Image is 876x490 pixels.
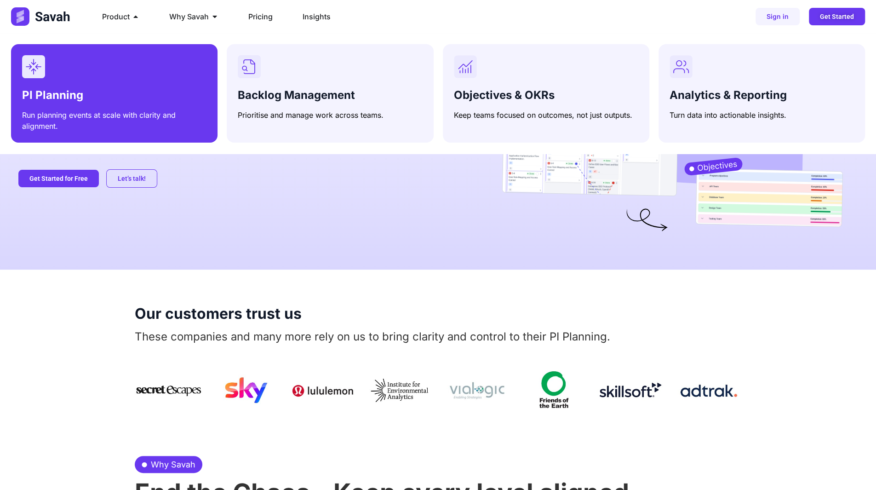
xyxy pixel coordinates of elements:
a: Get Started for Free [18,170,99,187]
a: Get Started [809,8,865,25]
a: Objectives & OKRsKeep teams focused on outcomes, not just outputs. [443,44,649,143]
span: PI Planning [22,88,83,102]
p: Keep teams focused on outcomes, not just outputs. [454,110,638,121]
a: Pricing [248,11,273,22]
div: Menu Toggle [95,7,560,26]
a: Insights [303,11,331,22]
a: Analytics & ReportingTurn data into actionable insights. [658,44,865,143]
a: Let’s talk! [106,169,157,188]
p: Turn data into actionable insights. [670,110,854,121]
iframe: Chat Widget [830,446,876,490]
span: Why Savah [149,458,195,471]
p: Run planning events at scale with clarity and alignment. [22,110,206,132]
span: Product [102,11,130,22]
span: Get Started [820,13,854,20]
p: These companies and many more rely on us to bring clarity and control to their PI Planning. [135,329,742,345]
span: Sign in [767,13,789,20]
span: Objectives & OKRs [454,88,555,102]
a: Sign in [756,8,800,25]
span: Why Savah [169,11,209,22]
p: Prioritise and manage work across teams. [238,110,422,121]
a: Backlog ManagementPrioritise and manage work across teams. [227,44,433,143]
a: PI PlanningRun planning events at scale with clarity and alignment. [11,44,218,143]
span: Get Started for Free [29,175,88,182]
span: Backlog Management [238,88,355,102]
h2: Our customers trust us [135,306,742,321]
span: Let’s talk! [118,175,146,182]
nav: Menu [95,7,560,26]
span: Analytics & Reporting [670,88,787,102]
